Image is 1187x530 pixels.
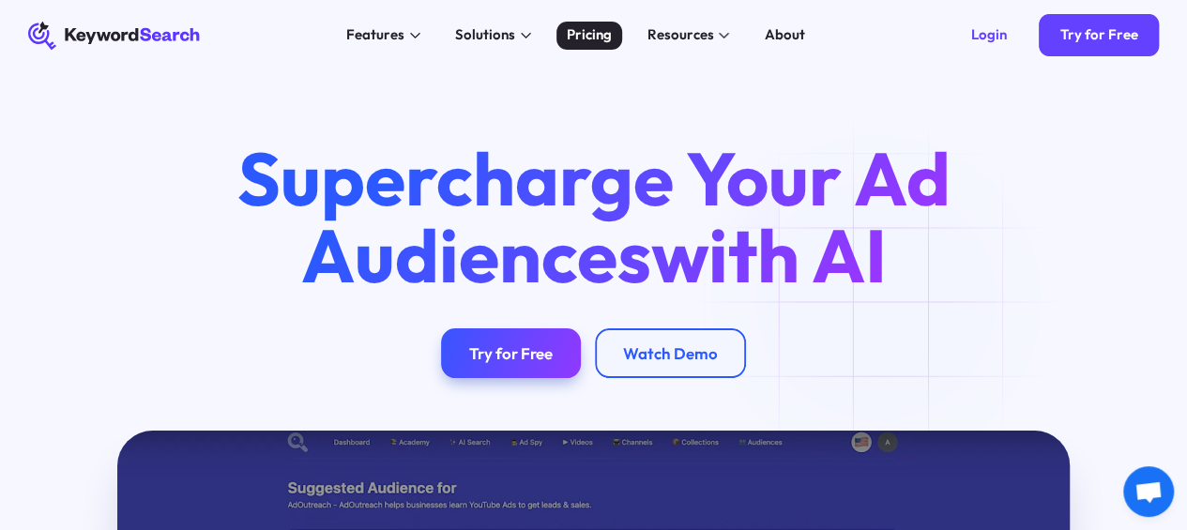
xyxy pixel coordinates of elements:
div: Watch Demo [623,343,718,363]
a: Login [951,14,1028,56]
a: About [754,22,816,50]
div: Solutions [455,24,515,46]
div: Try for Free [469,343,553,363]
div: Login [971,26,1007,44]
div: Open chat [1123,466,1174,517]
h1: Supercharge Your Ad Audiences [205,141,981,294]
span: with AI [651,208,887,302]
div: Pricing [567,24,612,46]
a: Try for Free [441,328,581,378]
a: Try for Free [1039,14,1159,56]
div: About [765,24,805,46]
div: Resources [647,24,713,46]
a: Pricing [556,22,623,50]
div: Features [346,24,404,46]
div: Try for Free [1059,26,1137,44]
